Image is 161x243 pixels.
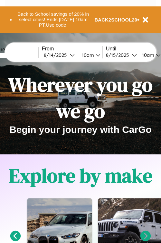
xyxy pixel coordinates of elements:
b: BACK2SCHOOL20 [95,17,137,22]
label: From [42,46,102,52]
div: 10am [79,52,96,58]
button: 10am [77,52,102,58]
button: 8/14/2025 [42,52,77,58]
div: 8 / 15 / 2025 [106,52,132,58]
button: Back to School savings of 20% in select cities! Ends [DATE] 10am PT.Use code: [12,10,95,30]
div: 8 / 14 / 2025 [44,52,70,58]
h1: Explore by make [9,162,152,189]
div: 10am [139,52,156,58]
